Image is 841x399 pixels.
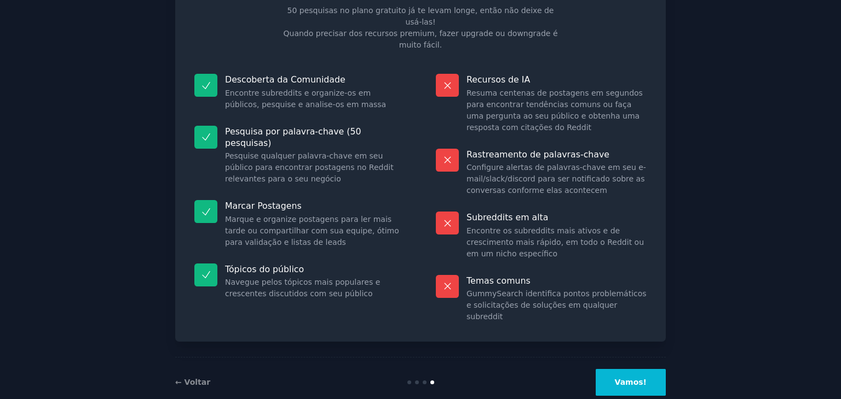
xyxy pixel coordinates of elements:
[225,201,302,211] font: Marcar Postagens
[466,289,647,321] font: GummySearch identifica pontos problemáticos e solicitações de soluções em qualquer subreddit
[225,126,361,148] font: Pesquisa por palavra-chave (50 pesquisas)
[175,378,210,386] a: ← Voltar
[225,89,386,109] font: Encontre subreddits e organize-os em públicos, pesquise e analise-os em massa
[466,212,548,222] font: Subreddits em alta
[466,275,531,286] font: Temas comuns
[225,215,399,247] font: Marque e organize postagens para ler mais tarde ou compartilhar com sua equipe, ótimo para valida...
[615,378,647,386] font: Vamos!
[466,163,646,195] font: Configure alertas de palavras-chave em seu e-mail/slack/discord para ser notificado sobre as conv...
[466,74,530,85] font: Recursos de IA
[225,74,345,85] font: Descoberta da Comunidade
[284,29,558,49] font: Quando precisar dos recursos premium, fazer upgrade ou downgrade é muito fácil.
[287,6,554,26] font: 50 pesquisas no plano gratuito já te levam longe, então não deixe de usá-las!
[225,278,380,298] font: Navegue pelos tópicos mais populares e crescentes discutidos com seu público
[466,149,609,160] font: Rastreamento de palavras-chave
[466,226,644,258] font: Encontre os subreddits mais ativos e de crescimento mais rápido, em todo o Reddit ou em um nicho ...
[466,89,643,132] font: Resuma centenas de postagens em segundos para encontrar tendências comuns ou faça uma pergunta ao...
[225,151,394,183] font: Pesquise qualquer palavra-chave em seu público para encontrar postagens no Reddit relevantes para...
[225,264,304,274] font: Tópicos do público
[596,369,666,396] button: Vamos!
